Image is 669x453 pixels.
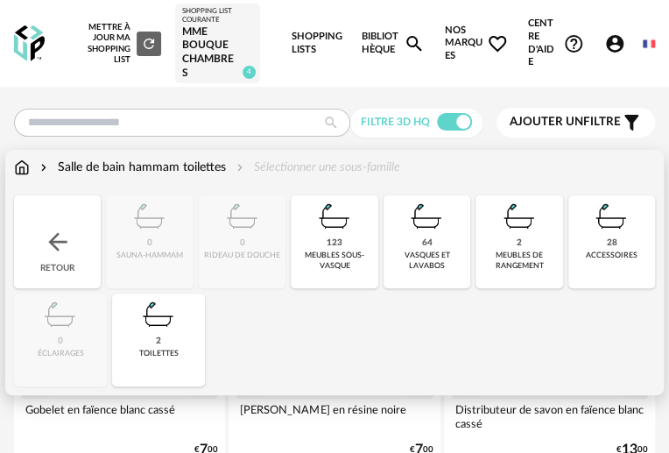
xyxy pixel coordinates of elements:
div: [PERSON_NAME] en résine noire [236,399,433,434]
div: accessoires [586,251,637,260]
span: Account Circle icon [604,33,625,54]
img: Salle%20de%20bain.png [498,195,540,237]
span: Magnify icon [404,33,425,54]
a: Shopping List courante MME BOUQUE chambres 4 [182,7,254,80]
span: 4 [243,66,256,79]
span: Help Circle Outline icon [563,33,584,54]
div: MME BOUQUE chambres [182,25,254,80]
div: Salle de bain hammam toilettes [37,159,226,176]
span: Filtre 3D HQ [361,117,430,127]
div: 123 [327,237,342,249]
img: svg+xml;base64,PHN2ZyB3aWR0aD0iMTYiIGhlaWdodD0iMTciIHZpZXdCb3g9IjAgMCAxNiAxNyIgZmlsbD0ibm9uZSIgeG... [14,159,30,176]
div: Gobelet en faïence blanc cassé [21,399,218,434]
span: Account Circle icon [604,33,633,54]
img: fr [643,38,655,50]
div: 2 [156,336,161,347]
div: vasques et lavabos [389,251,465,271]
div: Retour [14,195,101,288]
div: Distributeur de savon en faïence blanc cassé [451,399,648,434]
span: Filter icon [621,112,642,133]
div: toilettes [139,349,179,358]
div: 28 [606,237,616,249]
button: Ajouter unfiltre Filter icon [496,108,655,138]
span: filtre [510,115,621,130]
span: Centre d'aideHelp Circle Outline icon [528,18,585,68]
img: Salle%20de%20bain.png [590,195,632,237]
div: 64 [421,237,432,249]
img: Salle%20de%20bain.png [313,195,356,237]
img: Salle%20de%20bain.png [405,195,447,237]
span: Ajouter un [510,116,583,128]
div: Mettre à jour ma Shopping List [79,22,161,66]
div: 2 [517,237,522,249]
img: svg+xml;base64,PHN2ZyB3aWR0aD0iMTYiIGhlaWdodD0iMTYiIHZpZXdCb3g9IjAgMCAxNiAxNiIgZmlsbD0ibm9uZSIgeG... [37,159,51,176]
img: svg+xml;base64,PHN2ZyB3aWR0aD0iMjQiIGhlaWdodD0iMjQiIHZpZXdCb3g9IjAgMCAyNCAyNCIgZmlsbD0ibm9uZSIgeG... [44,228,72,256]
div: Shopping List courante [182,7,254,25]
div: meubles sous-vasque [296,251,372,271]
img: Salle%20de%20bain.png [137,294,180,336]
span: Heart Outline icon [487,33,508,54]
div: meubles de rangement [481,251,557,271]
span: Refresh icon [141,39,157,47]
img: OXP [14,25,45,61]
